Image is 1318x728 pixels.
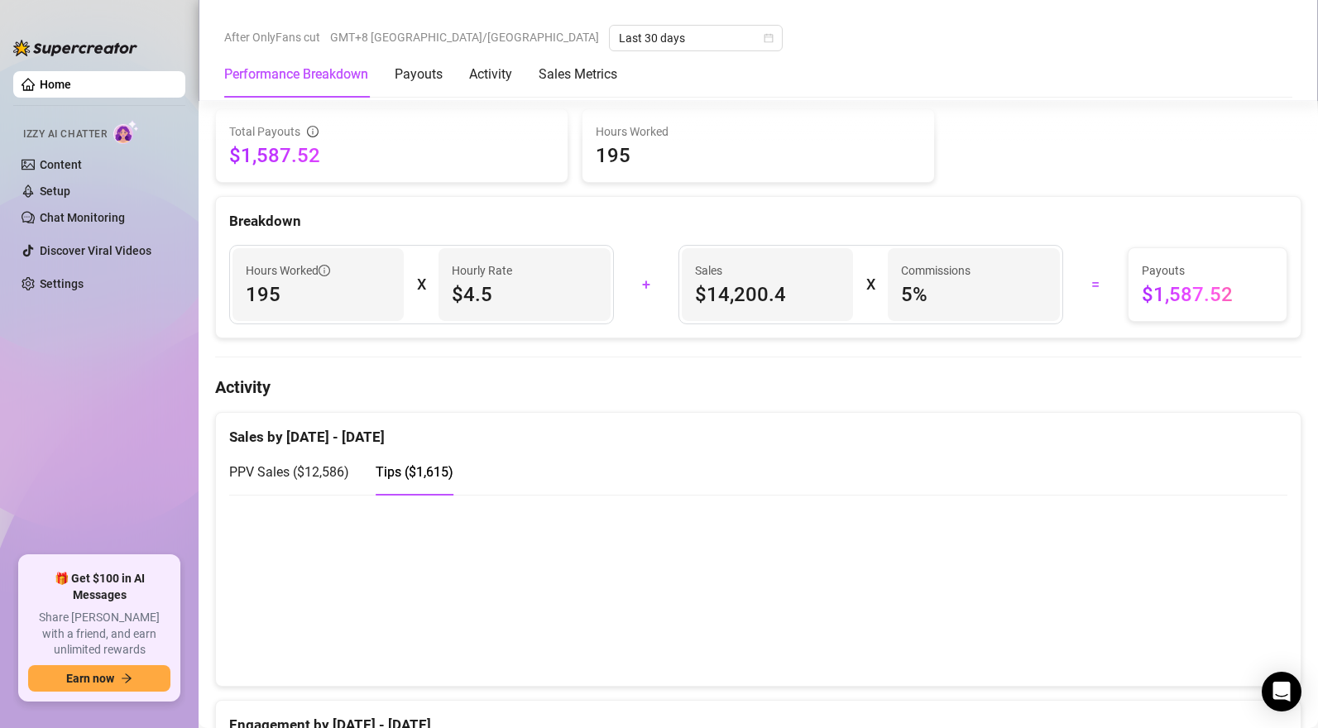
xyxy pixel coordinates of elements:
[40,184,70,198] a: Setup
[246,281,391,308] span: 195
[28,665,170,692] button: Earn nowarrow-right
[695,261,840,280] span: Sales
[23,127,107,142] span: Izzy AI Chatter
[229,464,349,480] span: PPV Sales ( $12,586 )
[40,78,71,91] a: Home
[866,271,875,298] div: X
[596,142,921,169] span: 195
[246,261,330,280] span: Hours Worked
[40,158,82,171] a: Content
[695,281,840,308] span: $14,200.4
[901,281,1046,308] span: 5 %
[764,33,774,43] span: calendar
[1142,261,1273,280] span: Payouts
[1262,672,1301,711] div: Open Intercom Messenger
[40,244,151,257] a: Discover Viral Videos
[539,65,617,84] div: Sales Metrics
[307,126,319,137] span: info-circle
[901,261,971,280] article: Commissions
[13,40,137,56] img: logo-BBDzfeDw.svg
[121,673,132,684] span: arrow-right
[452,281,597,308] span: $4.5
[417,271,425,298] div: X
[469,65,512,84] div: Activity
[215,376,1301,399] h4: Activity
[229,210,1287,232] div: Breakdown
[40,277,84,290] a: Settings
[66,672,114,685] span: Earn now
[596,122,921,141] span: Hours Worked
[28,571,170,603] span: 🎁 Get $100 in AI Messages
[624,271,669,298] div: +
[224,65,368,84] div: Performance Breakdown
[40,211,125,224] a: Chat Monitoring
[319,265,330,276] span: info-circle
[229,122,300,141] span: Total Payouts
[229,413,1287,448] div: Sales by [DATE] - [DATE]
[452,261,512,280] article: Hourly Rate
[619,26,773,50] span: Last 30 days
[1142,281,1273,308] span: $1,587.52
[28,610,170,659] span: Share [PERSON_NAME] with a friend, and earn unlimited rewards
[224,25,320,50] span: After OnlyFans cut
[376,464,453,480] span: Tips ( $1,615 )
[330,25,599,50] span: GMT+8 [GEOGRAPHIC_DATA]/[GEOGRAPHIC_DATA]
[1073,271,1118,298] div: =
[113,120,139,144] img: AI Chatter
[395,65,443,84] div: Payouts
[229,142,554,169] span: $1,587.52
